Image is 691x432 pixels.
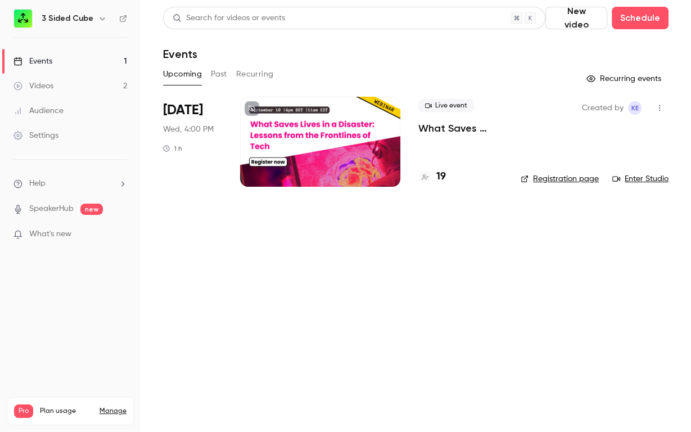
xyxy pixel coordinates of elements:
a: Registration page [521,173,599,184]
span: Wed, 4:00 PM [163,124,214,135]
span: Live event [418,99,474,112]
h6: 3 Sided Cube [42,13,93,24]
button: Upcoming [163,65,202,83]
a: Manage [100,407,127,416]
span: Created by [582,101,624,115]
div: Settings [13,130,58,141]
div: Videos [13,80,53,92]
img: 3 Sided Cube [14,10,32,28]
span: [DATE] [163,101,203,119]
span: Plan usage [40,407,93,416]
div: Search for videos or events [173,12,285,24]
iframe: Noticeable Trigger [114,229,127,240]
button: Past [211,65,227,83]
button: New video [545,7,607,29]
div: Events [13,56,52,67]
h4: 19 [436,169,446,184]
h1: Events [163,47,197,61]
span: KE [631,101,639,115]
span: What's new [29,228,71,240]
a: Enter Studio [612,173,669,184]
button: Recurring events [581,70,669,88]
li: help-dropdown-opener [13,178,127,190]
a: What Saves Lives in a Disaster: Lessons from the Frontlines of Tech [418,121,503,135]
button: Schedule [612,7,669,29]
span: Pro [14,404,33,418]
span: Help [29,178,46,190]
span: Krystal Ellison [628,101,642,115]
div: 1 h [163,144,182,153]
span: new [80,204,103,215]
a: 19 [418,169,446,184]
div: Sep 10 Wed, 4:00 PM (Europe/London) [163,97,222,187]
a: SpeakerHub [29,203,74,215]
div: Audience [13,105,64,116]
button: Recurring [236,65,274,83]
